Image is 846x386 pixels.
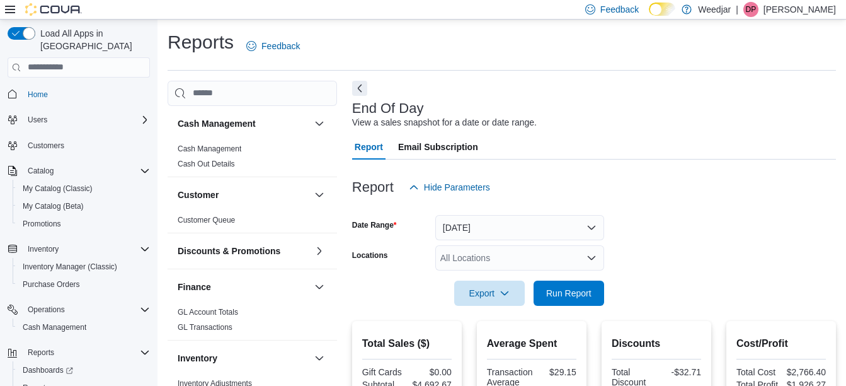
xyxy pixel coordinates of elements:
span: DP [746,2,757,17]
a: Dashboards [18,363,78,378]
button: Users [23,112,52,127]
div: Finance [168,305,337,340]
span: Home [28,90,48,100]
h2: Average Spent [487,336,576,351]
div: Gift Cards [362,367,404,377]
span: Catalog [23,163,150,178]
button: Discounts & Promotions [178,245,309,257]
button: Finance [178,281,309,293]
a: Cash Out Details [178,160,235,168]
input: Dark Mode [649,3,675,16]
span: GL Transactions [178,322,232,332]
span: Dashboards [23,365,73,375]
div: $0.00 [409,367,452,377]
button: Reports [23,345,59,360]
h3: Inventory [178,352,217,365]
span: Load All Apps in [GEOGRAPHIC_DATA] [35,27,150,52]
span: Inventory [28,244,59,254]
button: Operations [3,301,155,319]
span: Hide Parameters [424,181,490,194]
button: Cash Management [178,117,309,130]
span: Operations [28,305,65,315]
span: My Catalog (Classic) [23,184,93,194]
h1: Reports [168,30,234,55]
span: Cash Management [178,144,241,154]
button: Purchase Orders [13,276,155,293]
button: [DATE] [435,215,604,240]
button: Home [3,85,155,103]
p: [PERSON_NAME] [763,2,836,17]
span: Purchase Orders [18,277,150,292]
span: Users [28,115,47,125]
h2: Discounts [612,336,701,351]
button: Catalog [3,162,155,180]
a: Customers [23,138,69,153]
button: My Catalog (Classic) [13,180,155,197]
span: Feedback [600,3,639,16]
a: Inventory Manager (Classic) [18,259,122,274]
button: Customers [3,136,155,155]
span: Export [462,281,517,306]
span: Run Report [546,287,592,300]
a: Cash Management [18,320,91,335]
h2: Cost/Profit [736,336,826,351]
span: Dashboards [18,363,150,378]
span: Reports [28,348,54,358]
button: My Catalog (Beta) [13,197,155,215]
a: Cash Management [178,144,241,153]
span: Inventory Manager (Classic) [23,262,117,272]
div: $29.15 [537,367,576,377]
button: Customer [312,187,327,202]
a: Customer Queue [178,216,235,225]
a: My Catalog (Classic) [18,181,98,196]
span: Email Subscription [398,134,478,160]
span: Purchase Orders [23,279,80,289]
span: Cash Management [18,320,150,335]
button: Inventory Manager (Classic) [13,258,155,276]
label: Locations [352,250,388,260]
button: Discounts & Promotions [312,243,327,259]
span: Home [23,86,150,102]
button: Inventory [3,240,155,258]
button: Inventory [312,351,327,366]
h3: Report [352,180,394,195]
span: Report [355,134,383,160]
div: Cash Management [168,141,337,177]
p: Weedjar [698,2,731,17]
button: Cash Management [312,116,327,131]
img: Cova [25,3,82,16]
button: Reports [3,344,155,361]
div: -$32.71 [659,367,701,377]
div: Total Cost [736,367,779,377]
a: GL Account Totals [178,308,238,317]
a: GL Transactions [178,323,232,332]
p: | [736,2,738,17]
a: Feedback [241,33,305,59]
a: My Catalog (Beta) [18,199,89,214]
span: Reports [23,345,150,360]
button: Open list of options [586,253,597,263]
span: Cash Out Details [178,159,235,169]
button: Catalog [23,163,59,178]
span: Promotions [23,219,61,229]
span: My Catalog (Classic) [18,181,150,196]
a: Purchase Orders [18,277,85,292]
button: Finance [312,279,327,295]
button: Cash Management [13,319,155,336]
span: My Catalog (Beta) [23,201,84,211]
div: Dora Pereira [743,2,758,17]
button: Inventory [178,352,309,365]
button: Promotions [13,215,155,233]
span: Customers [28,141,64,151]
span: Operations [23,302,150,317]
button: Inventory [23,242,64,257]
button: Operations [23,302,70,317]
span: Customer Queue [178,215,235,225]
button: Customer [178,189,309,201]
div: View a sales snapshot for a date or date range. [352,116,537,129]
span: Inventory Manager (Classic) [18,259,150,274]
span: Feedback [261,40,300,52]
a: Dashboards [13,361,155,379]
span: Customers [23,137,150,153]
